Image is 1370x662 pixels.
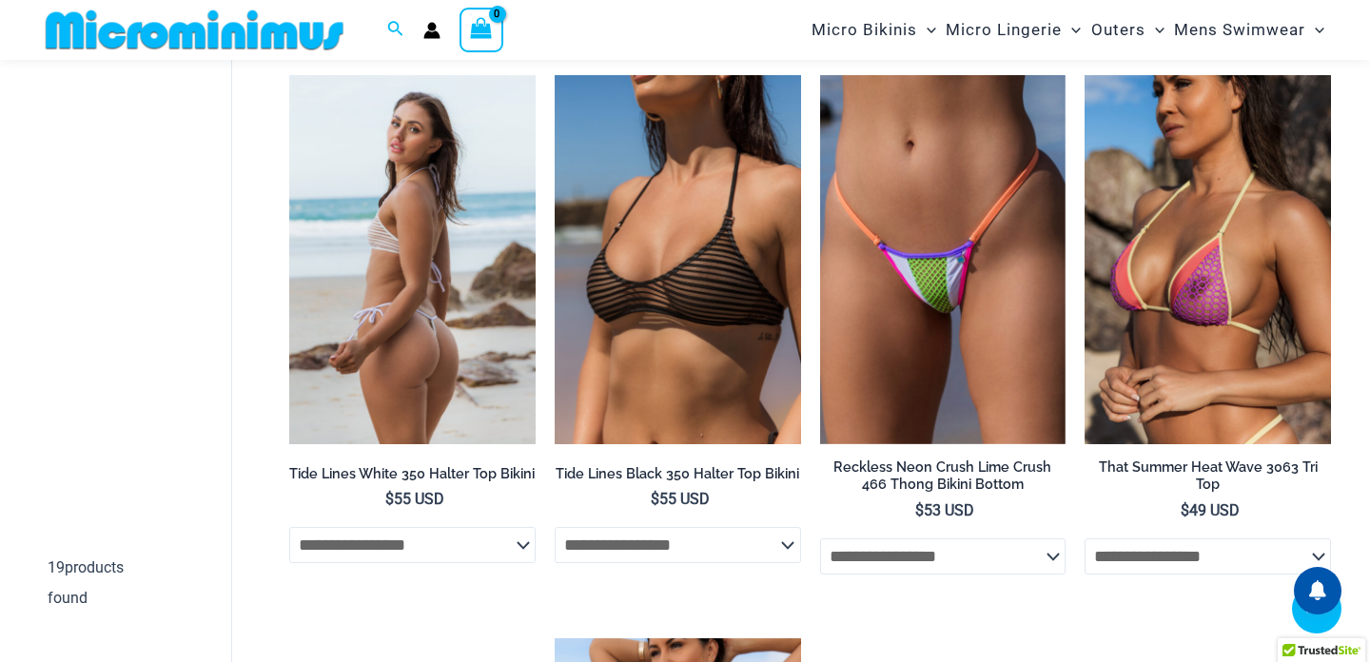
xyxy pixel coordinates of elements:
[385,490,444,508] bdi: 55 USD
[289,75,536,444] img: Tide Lines White 350 Halter Top 480 Micro
[1086,6,1169,54] a: OutersMenu ToggleMenu Toggle
[1145,6,1164,54] span: Menu Toggle
[820,458,1067,501] a: Reckless Neon Crush Lime Crush 466 Thong Bikini Bottom
[78,618,161,658] a: Micro Bikinis
[289,465,536,483] h2: Tide Lines White 350 Halter Top Bikini
[1181,501,1240,519] bdi: 49 USD
[555,75,801,444] a: Tide Lines Black 350 Halter Top 01Tide Lines Black 350 Halter Top 480 Micro 01Tide Lines Black 35...
[48,559,65,577] span: 19
[38,9,351,51] img: MM SHOP LOGO FLAT
[804,3,1332,57] nav: Site Navigation
[1085,458,1331,494] h2: That Summer Heat Wave 3063 Tri Top
[915,501,924,519] span: $
[555,465,801,483] h2: Tide Lines Black 350 Halter Top Bikini
[289,75,536,444] a: Tide Lines White 350 Halter Top 01Tide Lines White 350 Halter Top 480 MicroTide Lines White 350 H...
[387,18,404,42] a: Search icon link
[1091,6,1145,54] span: Outers
[385,490,394,508] span: $
[1062,6,1081,54] span: Menu Toggle
[807,6,941,54] a: Micro BikinisMenu ToggleMenu Toggle
[941,6,1086,54] a: Micro LingerieMenu ToggleMenu Toggle
[651,490,710,508] bdi: 55 USD
[1174,6,1305,54] span: Mens Swimwear
[48,554,165,614] p: products found
[1305,6,1324,54] span: Menu Toggle
[1085,75,1331,444] img: That Summer Heat Wave 3063 Tri Top 01
[946,6,1062,54] span: Micro Lingerie
[555,465,801,490] a: Tide Lines Black 350 Halter Top Bikini
[915,501,974,519] bdi: 53 USD
[651,490,659,508] span: $
[423,22,440,39] a: Account icon link
[1181,501,1189,519] span: $
[812,6,917,54] span: Micro Bikinis
[1169,6,1329,54] a: Mens SwimwearMenu ToggleMenu Toggle
[1085,458,1331,501] a: That Summer Heat Wave 3063 Tri Top
[289,465,536,490] a: Tide Lines White 350 Halter Top Bikini
[555,75,801,444] img: Tide Lines Black 350 Halter Top 01
[820,75,1067,444] a: Reckless Neon Crush Lime Crush 466 ThongReckless Neon Crush Lime Crush 466 Thong 01Reckless Neon ...
[1085,75,1331,444] a: That Summer Heat Wave 3063 Tri Top 01That Summer Heat Wave 3063 Tri Top 4303 Micro Bottom 02That ...
[460,8,503,51] a: View Shopping Cart, empty
[820,75,1067,444] img: Reckless Neon Crush Lime Crush 466 Thong
[917,6,936,54] span: Menu Toggle
[820,458,1067,494] h2: Reckless Neon Crush Lime Crush 466 Thong Bikini Bottom
[48,64,219,444] iframe: TrustedSite Certified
